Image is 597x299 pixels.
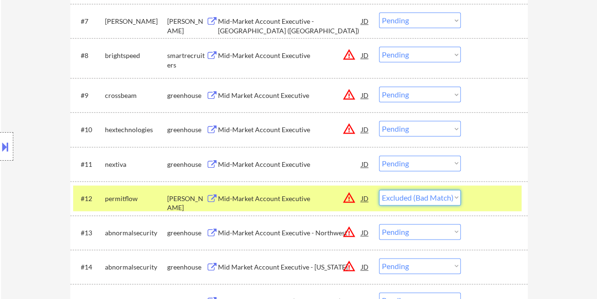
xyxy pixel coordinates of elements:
div: Mid-Market Account Executive [218,125,361,135]
div: greenhouse [167,160,206,169]
div: Mid-Market Account Executive [218,160,361,169]
div: greenhouse [167,262,206,272]
button: warning_amber [342,225,356,239]
div: Mid Market Account Executive [218,91,361,100]
div: JD [360,258,370,275]
button: warning_amber [342,88,356,101]
div: #7 [81,17,97,26]
div: Mid-Market Account Executive - Northwest [218,228,361,238]
div: greenhouse [167,91,206,100]
div: JD [360,224,370,241]
div: Mid-Market Account Executive - [GEOGRAPHIC_DATA] ([GEOGRAPHIC_DATA]) [218,17,361,35]
div: Mid-Market Account Executive [218,51,361,60]
button: warning_amber [342,191,356,204]
div: Mid-Market Account Executive [218,194,361,203]
div: JD [360,47,370,64]
div: JD [360,155,370,173]
div: greenhouse [167,125,206,135]
div: [PERSON_NAME] [167,17,206,35]
div: abnormalsecurity [105,262,167,272]
div: JD [360,12,370,29]
div: [PERSON_NAME] [167,194,206,212]
div: #8 [81,51,97,60]
div: smartrecruiters [167,51,206,69]
div: brightspeed [105,51,167,60]
div: Mid Market Account Executive - [US_STATE] [218,262,361,272]
div: [PERSON_NAME] [105,17,167,26]
div: greenhouse [167,228,206,238]
button: warning_amber [342,48,356,61]
div: JD [360,87,370,104]
div: #14 [81,262,97,272]
button: warning_amber [342,260,356,273]
div: JD [360,190,370,207]
div: JD [360,121,370,138]
button: warning_amber [342,122,356,135]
